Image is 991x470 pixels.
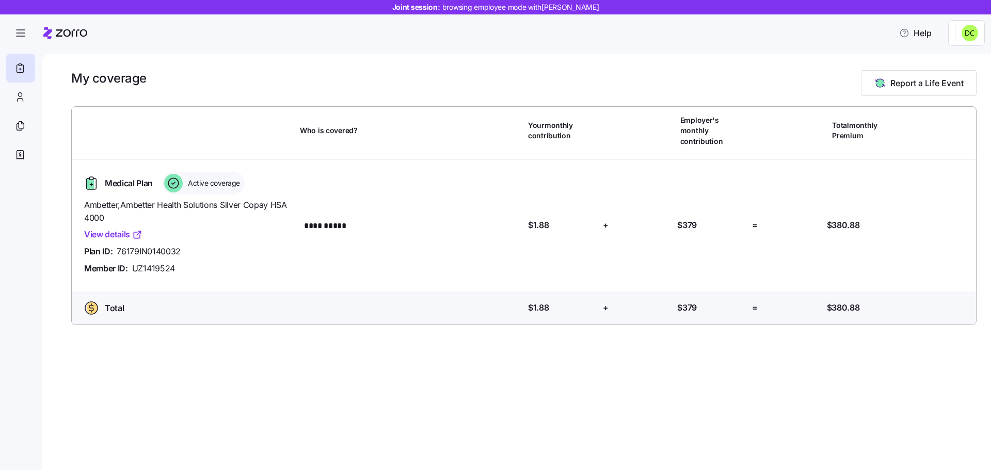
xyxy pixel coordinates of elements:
[677,301,697,314] span: $379
[105,177,153,190] span: Medical Plan
[117,245,181,258] span: 76179IN0140032
[677,219,697,232] span: $379
[827,219,860,232] span: $380.88
[71,70,147,86] h1: My coverage
[528,301,549,314] span: $1.88
[528,219,549,232] span: $1.88
[84,245,113,258] span: Plan ID:
[392,2,599,12] span: Joint session:
[962,25,978,41] img: 5a395b15adb52a27f6b5c71c7cfb3fa0
[891,23,940,43] button: Help
[861,70,977,96] button: Report a Life Event
[899,27,932,39] span: Help
[300,125,358,136] span: Who is covered?
[680,115,748,147] span: Employer's monthly contribution
[105,302,124,315] span: Total
[603,219,609,232] span: +
[890,77,964,89] span: Report a Life Event
[132,262,175,275] span: UZ1419524
[528,120,596,141] span: Your monthly contribution
[752,301,758,314] span: =
[84,262,128,275] span: Member ID:
[603,301,609,314] span: +
[185,178,240,188] span: Active coverage
[752,219,758,232] span: =
[827,301,860,314] span: $380.88
[442,2,599,12] span: browsing employee mode with [PERSON_NAME]
[84,199,292,224] span: Ambetter , Ambetter Health Solutions Silver Copay HSA 4000
[832,120,900,141] span: Total monthly Premium
[84,228,142,241] a: View details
